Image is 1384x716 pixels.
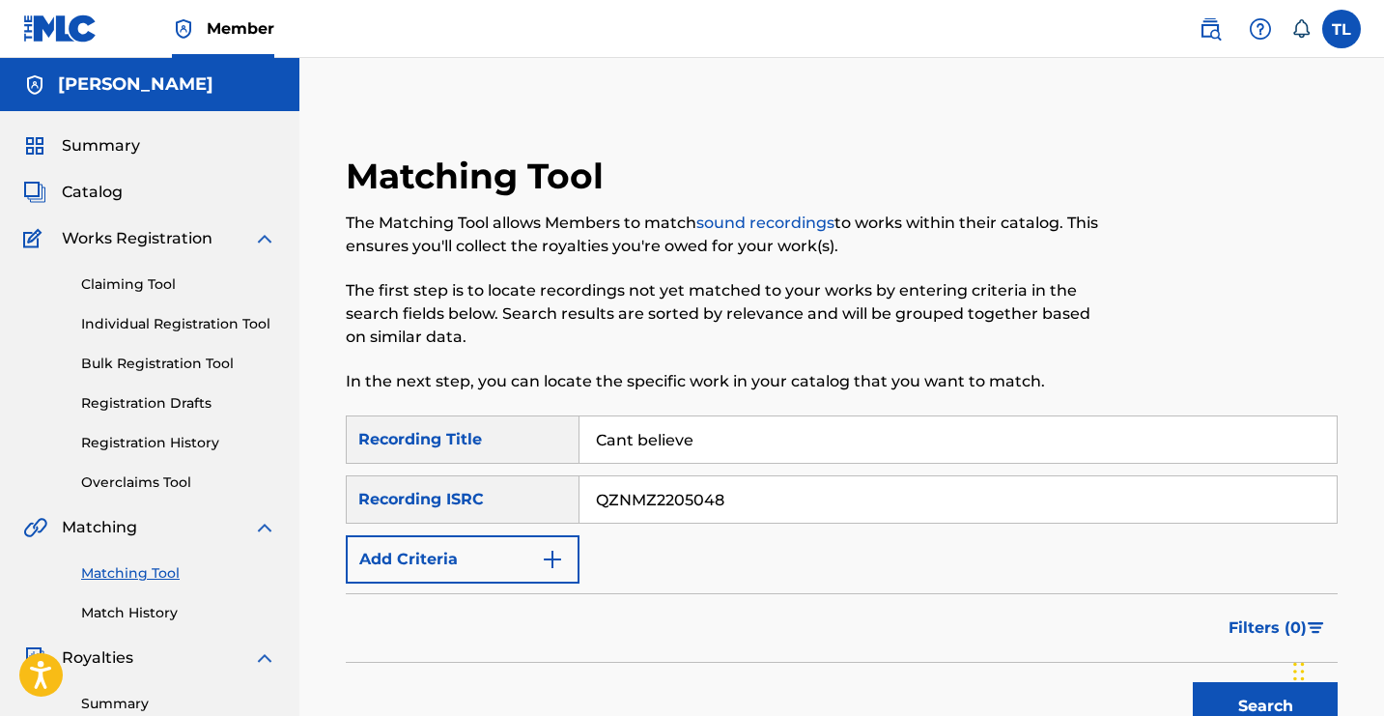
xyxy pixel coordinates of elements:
[253,516,276,539] img: expand
[1191,10,1229,48] a: Public Search
[62,516,137,539] span: Matching
[81,274,276,295] a: Claiming Tool
[346,370,1110,393] p: In the next step, you can locate the specific work in your catalog that you want to match.
[81,563,276,584] a: Matching Tool
[346,212,1110,258] p: The Matching Tool allows Members to match to works within their catalog. This ensures you'll coll...
[23,227,48,250] img: Works Registration
[81,433,276,453] a: Registration History
[1308,622,1324,634] img: filter
[23,134,46,158] img: Summary
[1291,19,1311,39] div: Notifications
[1217,604,1338,652] button: Filters (0)
[1293,643,1305,701] div: Drag
[253,646,276,670] img: expand
[62,227,212,250] span: Works Registration
[81,314,276,334] a: Individual Registration Tool
[23,134,140,158] a: SummarySummary
[81,603,276,623] a: Match History
[58,73,213,96] h5: Tyree Longshore
[23,73,46,97] img: Accounts
[541,548,564,571] img: 9d2ae6d4665cec9f34b9.svg
[1287,623,1384,716] iframe: Chat Widget
[346,535,579,584] button: Add Criteria
[23,646,46,670] img: Royalties
[23,516,47,539] img: Matching
[81,694,276,714] a: Summary
[1241,10,1280,48] div: Help
[81,473,276,493] a: Overclaims Tool
[1229,616,1307,640] span: Filters ( 0 )
[1330,447,1384,603] iframe: Resource Center
[207,17,274,40] span: Member
[346,155,613,198] h2: Matching Tool
[62,181,123,204] span: Catalog
[1249,17,1272,41] img: help
[346,279,1110,349] p: The first step is to locate recordings not yet matched to your works by entering criteria in the ...
[23,181,46,204] img: Catalog
[62,134,140,158] span: Summary
[1199,17,1222,41] img: search
[696,214,834,232] a: sound recordings
[253,227,276,250] img: expand
[81,354,276,374] a: Bulk Registration Tool
[1322,10,1361,48] div: User Menu
[23,14,98,43] img: MLC Logo
[62,646,133,670] span: Royalties
[23,181,123,204] a: CatalogCatalog
[81,393,276,414] a: Registration Drafts
[172,17,195,41] img: Top Rightsholder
